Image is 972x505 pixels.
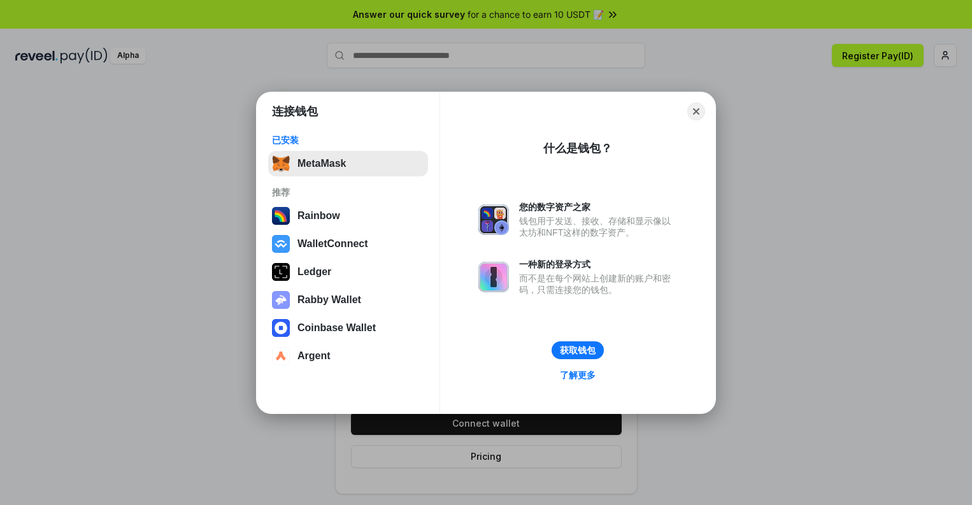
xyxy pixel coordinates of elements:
div: 什么是钱包？ [543,141,612,156]
button: Rabby Wallet [268,287,428,313]
div: 一种新的登录方式 [519,259,677,270]
div: Rainbow [297,210,340,222]
button: 获取钱包 [552,341,604,359]
img: svg+xml,%3Csvg%20width%3D%2228%22%20height%3D%2228%22%20viewBox%3D%220%200%2028%2028%22%20fill%3D... [272,347,290,365]
div: Ledger [297,266,331,278]
div: 您的数字资产之家 [519,201,677,213]
img: svg+xml,%3Csvg%20xmlns%3D%22http%3A%2F%2Fwww.w3.org%2F2000%2Fsvg%22%20fill%3D%22none%22%20viewBox... [478,262,509,292]
button: Close [687,103,705,120]
div: 钱包用于发送、接收、存储和显示像以太坊和NFT这样的数字资产。 [519,215,677,238]
img: svg+xml,%3Csvg%20width%3D%2228%22%20height%3D%2228%22%20viewBox%3D%220%200%2028%2028%22%20fill%3D... [272,235,290,253]
div: Argent [297,350,331,362]
button: WalletConnect [268,231,428,257]
img: svg+xml,%3Csvg%20xmlns%3D%22http%3A%2F%2Fwww.w3.org%2F2000%2Fsvg%22%20fill%3D%22none%22%20viewBox... [272,291,290,309]
div: WalletConnect [297,238,368,250]
div: 推荐 [272,187,424,198]
div: 而不是在每个网站上创建新的账户和密码，只需连接您的钱包。 [519,273,677,295]
h1: 连接钱包 [272,104,318,119]
button: Argent [268,343,428,369]
button: MetaMask [268,151,428,176]
img: svg+xml,%3Csvg%20xmlns%3D%22http%3A%2F%2Fwww.w3.org%2F2000%2Fsvg%22%20width%3D%2228%22%20height%3... [272,263,290,281]
img: svg+xml,%3Csvg%20fill%3D%22none%22%20height%3D%2233%22%20viewBox%3D%220%200%2035%2033%22%20width%... [272,155,290,173]
button: Rainbow [268,203,428,229]
img: svg+xml,%3Csvg%20width%3D%22120%22%20height%3D%22120%22%20viewBox%3D%220%200%20120%20120%22%20fil... [272,207,290,225]
button: Coinbase Wallet [268,315,428,341]
div: MetaMask [297,158,346,169]
div: 获取钱包 [560,345,596,356]
img: svg+xml,%3Csvg%20xmlns%3D%22http%3A%2F%2Fwww.w3.org%2F2000%2Fsvg%22%20fill%3D%22none%22%20viewBox... [478,204,509,235]
a: 了解更多 [552,367,603,383]
div: Rabby Wallet [297,294,361,306]
button: Ledger [268,259,428,285]
div: 已安装 [272,134,424,146]
div: Coinbase Wallet [297,322,376,334]
div: 了解更多 [560,369,596,381]
img: svg+xml,%3Csvg%20width%3D%2228%22%20height%3D%2228%22%20viewBox%3D%220%200%2028%2028%22%20fill%3D... [272,319,290,337]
